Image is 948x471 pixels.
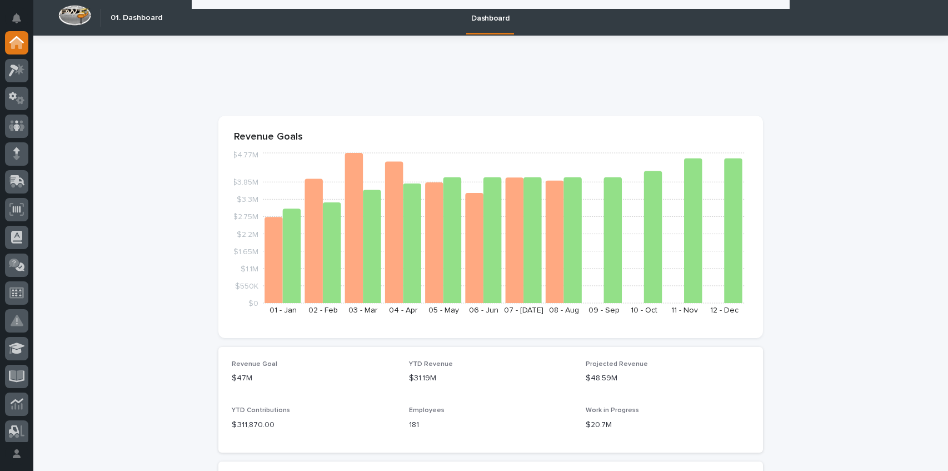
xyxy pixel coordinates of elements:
span: YTD Revenue [409,361,453,368]
tspan: $1.65M [233,247,258,255]
text: 01 - Jan [270,306,297,314]
text: 09 - Sep [588,306,620,314]
tspan: $0 [248,300,258,308]
tspan: $550K [235,282,258,290]
p: $48.59M [586,373,750,384]
p: $31.19M [409,373,573,384]
text: 08 - Aug [549,306,579,314]
h2: 01. Dashboard [111,13,162,23]
tspan: $2.2M [237,230,258,238]
text: 07 - [DATE] [504,306,543,314]
text: 12 - Dec [710,306,739,314]
tspan: $4.77M [232,151,258,159]
tspan: $2.75M [233,213,258,221]
button: Notifications [5,7,28,30]
p: 181 [409,419,573,431]
tspan: $1.1M [241,265,258,272]
span: YTD Contributions [232,407,290,414]
text: 11 - Nov [671,306,698,314]
tspan: $3.85M [232,179,258,186]
text: 03 - Mar [348,306,378,314]
p: Revenue Goals [234,131,747,143]
p: $47M [232,373,396,384]
span: Employees [409,407,445,414]
text: 10 - Oct [631,306,657,314]
text: 06 - Jun [469,306,498,314]
text: 02 - Feb [308,306,338,314]
p: $ 311,870.00 [232,419,396,431]
span: Work in Progress [586,407,639,414]
text: 05 - May [428,306,459,314]
span: Projected Revenue [586,361,648,368]
tspan: $3.3M [237,196,258,204]
span: Revenue Goal [232,361,277,368]
text: 04 - Apr [389,306,418,314]
div: Notifications [14,13,28,31]
p: $20.7M [586,419,750,431]
img: Workspace Logo [58,5,91,26]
